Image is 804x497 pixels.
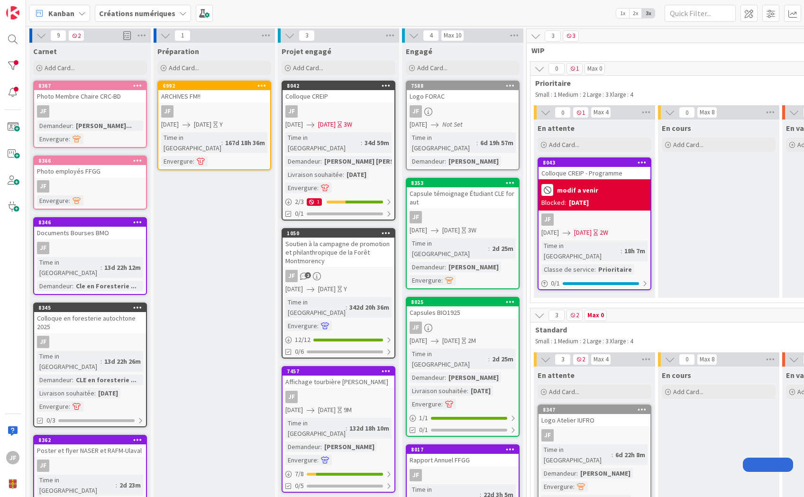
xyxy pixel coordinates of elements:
[673,387,703,396] span: Add Card...
[543,406,650,413] div: 8347
[169,64,199,72] span: Add Card...
[557,187,598,193] b: modif a venir
[100,262,102,273] span: :
[295,481,304,491] span: 0/5
[295,335,311,345] span: 12 / 12
[283,105,394,118] div: JF
[72,281,73,291] span: :
[283,229,394,238] div: 1050
[157,46,199,56] span: Préparation
[322,156,429,166] div: [PERSON_NAME] [PERSON_NAME]
[100,356,102,367] span: :
[69,401,70,412] span: :
[38,157,146,164] div: 8366
[34,227,146,239] div: Documents Bourses BMO
[665,5,736,22] input: Quick Filter...
[285,169,343,180] div: Livraison souhaitée
[673,140,703,149] span: Add Card...
[573,481,575,492] span: :
[555,107,571,118] span: 0
[445,262,446,272] span: :
[539,405,650,414] div: 8347
[283,196,394,208] div: 2/31
[541,213,554,226] div: JF
[37,120,72,131] div: Demandeur
[295,469,304,479] span: 7 / 8
[37,475,116,496] div: Time in [GEOGRAPHIC_DATA]
[317,321,319,331] span: :
[38,83,146,89] div: 8367
[285,156,320,166] div: Demandeur
[629,9,642,18] span: 2x
[34,165,146,177] div: Photo employés FFGG
[73,375,139,385] div: CLE en foresterie ...
[34,312,146,333] div: Colloque en foresterie autochtone 2025
[347,302,392,313] div: 342d 20h 36m
[541,240,621,261] div: Time in [GEOGRAPHIC_DATA]
[285,455,317,465] div: Envergure
[410,120,427,129] span: [DATE]
[161,132,221,153] div: Time in [GEOGRAPHIC_DATA]
[445,372,446,383] span: :
[538,370,575,380] span: En attente
[34,242,146,254] div: JF
[299,30,315,41] span: 3
[569,198,589,208] div: [DATE]
[37,388,94,398] div: Livraison souhaitée
[549,387,579,396] span: Add Card...
[285,120,303,129] span: [DATE]
[594,357,608,362] div: Max 4
[442,120,463,129] i: Not Set
[219,120,223,129] div: Y
[573,354,589,365] span: 2
[117,480,143,490] div: 2d 23m
[344,284,347,294] div: Y
[344,120,352,129] div: 3W
[37,105,49,118] div: JF
[50,30,66,41] span: 9
[490,354,516,364] div: 2d 25m
[72,120,73,131] span: :
[613,450,648,460] div: 6d 22h 8m
[538,123,575,133] span: En attente
[285,418,346,439] div: Time in [GEOGRAPHIC_DATA]
[158,82,270,90] div: 6992
[37,401,69,412] div: Envergure
[116,480,117,490] span: :
[539,213,650,226] div: JF
[34,156,146,177] div: 8366Photo employés FFGG
[6,6,19,19] img: Visit kanbanzone.com
[468,386,493,396] div: [DATE]
[283,391,394,403] div: JF
[417,64,448,72] span: Add Card...
[287,230,394,237] div: 1050
[285,284,303,294] span: [DATE]
[102,356,143,367] div: 13d 22h 26m
[37,375,72,385] div: Demandeur
[37,257,100,278] div: Time in [GEOGRAPHIC_DATA]
[305,272,311,278] span: 2
[344,169,369,180] div: [DATE]
[73,120,134,131] div: [PERSON_NAME]...
[407,211,519,223] div: JF
[94,388,96,398] span: :
[423,30,439,41] span: 4
[410,469,422,481] div: JF
[407,306,519,319] div: Capsules BIO1925
[34,90,146,102] div: Photo Membre Chaire CRC-BD
[616,9,629,18] span: 1x
[612,450,613,460] span: :
[594,264,596,275] span: :
[545,30,561,42] span: 3
[285,270,298,282] div: JF
[282,46,331,56] span: Projet engagé
[411,83,519,89] div: 7588
[407,454,519,466] div: Rapport Annuel FFGG
[478,138,516,148] div: 6d 19h 57m
[410,156,445,166] div: Demandeur
[410,132,476,153] div: Time in [GEOGRAPHIC_DATA]
[295,209,304,219] span: 0/1
[410,275,441,285] div: Envergure
[468,336,476,346] div: 2M
[46,415,55,425] span: 0/3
